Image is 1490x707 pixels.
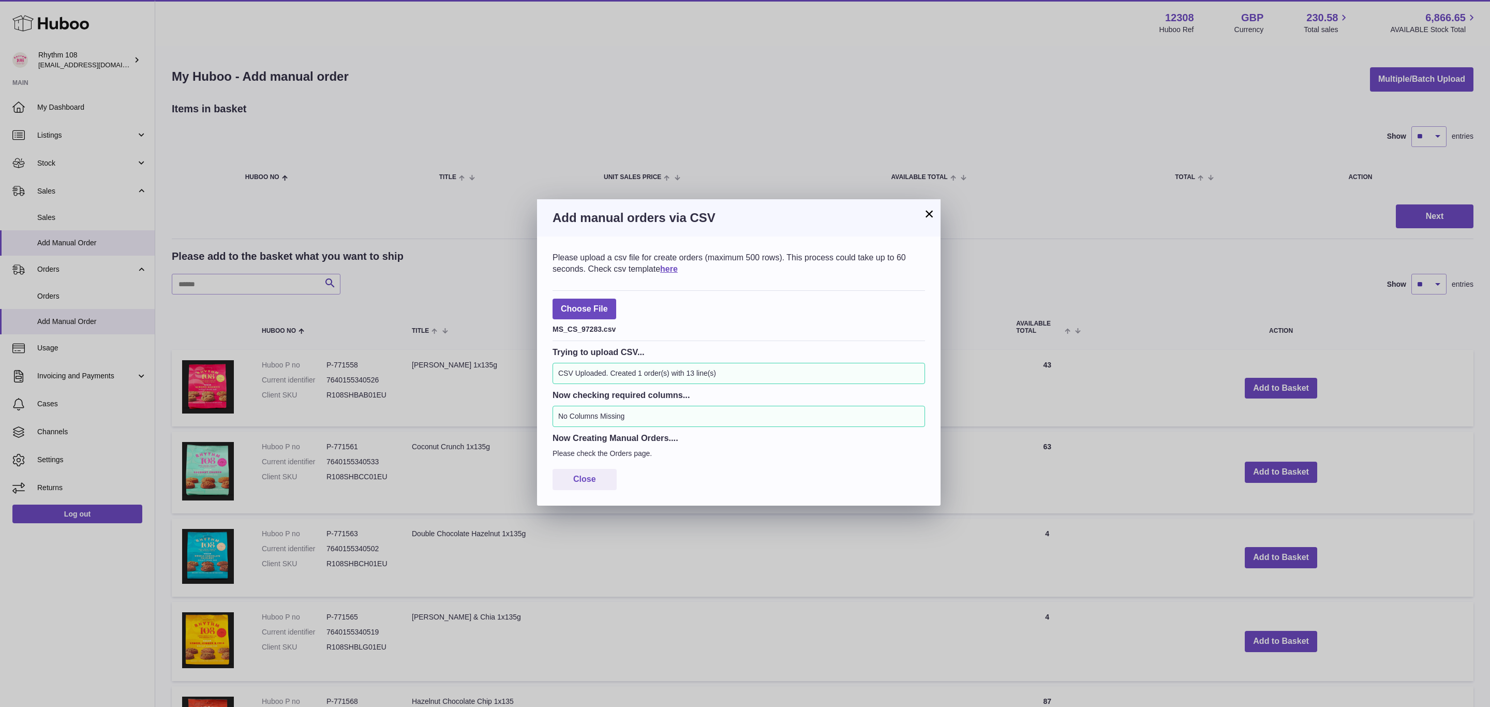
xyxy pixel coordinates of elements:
[553,432,925,444] h3: Now Creating Manual Orders....
[553,449,925,459] p: Please check the Orders page.
[553,322,925,334] div: MS_CS_97283.csv
[553,363,925,384] div: CSV Uploaded. Created 1 order(s) with 13 line(s)
[553,252,925,274] div: Please upload a csv file for create orders (maximum 500 rows). This process could take up to 60 s...
[553,389,925,401] h3: Now checking required columns...
[553,210,925,226] h3: Add manual orders via CSV
[573,475,596,483] span: Close
[553,299,616,320] span: Choose File
[660,264,678,273] a: here
[553,346,925,358] h3: Trying to upload CSV...
[553,469,617,490] button: Close
[553,406,925,427] div: No Columns Missing
[923,208,935,220] button: ×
